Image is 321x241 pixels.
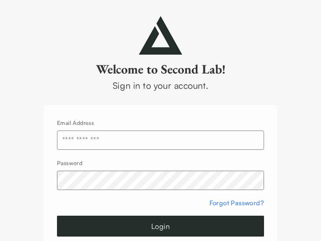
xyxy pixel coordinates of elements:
[57,119,94,126] label: Email Address
[44,79,277,92] div: Sign in to your account.
[57,216,264,237] button: Login
[139,16,182,55] img: secondlab-logo
[57,159,82,166] label: Password
[44,61,277,77] h2: Welcome to Second Lab!
[209,199,264,207] a: Forgot Password?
